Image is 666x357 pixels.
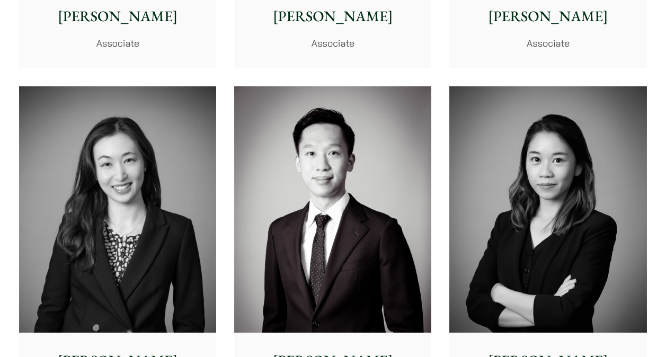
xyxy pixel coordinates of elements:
p: [PERSON_NAME] [243,5,423,28]
p: [PERSON_NAME] [28,5,208,28]
p: [PERSON_NAME] [458,5,638,28]
p: Associate [243,36,423,50]
p: Associate [458,36,638,50]
p: Associate [28,36,208,50]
